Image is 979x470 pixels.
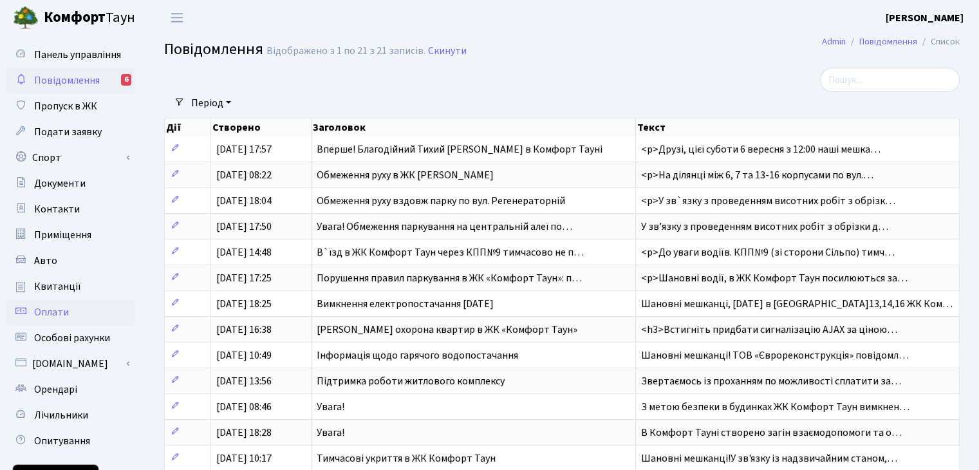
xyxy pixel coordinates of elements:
span: Вперше! Благодійний Тихий [PERSON_NAME] в Комфорт Тауні [317,142,602,156]
span: <p>Друзі, цієї суботи 6 вересня з 12:00 наші мешка… [641,142,881,156]
a: Приміщення [6,222,135,248]
a: Скинути [428,45,467,57]
span: <p>У зв`язку з проведенням висотних робіт з обрізк… [641,194,895,208]
span: [DATE] 17:50 [216,220,272,234]
input: Пошук... [820,68,960,92]
span: Інформація щодо гарячого водопостачання [317,348,518,362]
span: Контакти [34,202,80,216]
span: [PERSON_NAME] охорона квартир в ЖК «Комфорт Таун» [317,323,577,337]
span: [DATE] 10:17 [216,451,272,465]
span: Лічильники [34,408,88,422]
div: 6 [121,74,131,86]
span: [DATE] 14:48 [216,245,272,259]
a: Повідомлення [859,35,917,48]
span: Авто [34,254,57,268]
span: Увага! [317,426,344,440]
span: Шановні мешканці! ТОВ «Єврореконструкція» повідомл… [641,348,909,362]
span: [DATE] 10:49 [216,348,272,362]
span: У звʼязку з проведенням висотних робіт з обрізки д… [641,220,888,234]
b: [PERSON_NAME] [886,11,964,25]
span: [DATE] 08:46 [216,400,272,414]
span: [DATE] 13:56 [216,374,272,388]
th: Заголовок [312,118,636,136]
span: <p>На ділянці між 6, 7 та 13-16 корпусами по вул.… [641,168,873,182]
a: Пропуск в ЖК [6,93,135,119]
span: Порушення правил паркування в ЖК «Комфорт Таун»: п… [317,271,582,285]
span: Увага! Обмеження паркування на центральній алеї по… [317,220,572,234]
span: Звертаємось із проханням по можливості сплатити за… [641,374,901,388]
b: Комфорт [44,7,106,28]
a: Документи [6,171,135,196]
span: <p>Шановні водії, в ЖК Комфорт Таун посилюються за… [641,271,908,285]
div: Відображено з 1 по 21 з 21 записів. [266,45,425,57]
span: [DATE] 18:25 [216,297,272,311]
span: <p>До уваги водіїв. КПП№9 (зі сторони Сільпо) тимч… [641,245,895,259]
span: Пропуск в ЖК [34,99,97,113]
span: В Комфорт Тауні створено загін взаємодопомоги та о… [641,426,902,440]
a: Оплати [6,299,135,325]
a: Орендарі [6,377,135,402]
a: Лічильники [6,402,135,428]
a: Повідомлення6 [6,68,135,93]
span: [DATE] 18:28 [216,426,272,440]
a: [DOMAIN_NAME] [6,351,135,377]
span: [DATE] 16:38 [216,323,272,337]
span: [DATE] 17:57 [216,142,272,156]
span: Приміщення [34,228,91,242]
a: Авто [6,248,135,274]
span: Підтримка роботи житлового комплексу [317,374,505,388]
a: Опитування [6,428,135,454]
span: Вимкнення електропостачання [DATE] [317,297,494,311]
th: Створено [211,118,312,136]
img: logo.png [13,5,39,31]
a: [PERSON_NAME] [886,10,964,26]
span: Оплати [34,305,69,319]
span: Подати заявку [34,125,102,139]
span: Обмеження руху вздовж парку по вул. Регенераторній [317,194,565,208]
span: Документи [34,176,86,191]
button: Переключити навігацію [161,7,193,28]
a: Панель управління [6,42,135,68]
a: Контакти [6,196,135,222]
span: Особові рахунки [34,331,110,345]
span: Опитування [34,434,90,448]
span: Обмеження руху в ЖК [PERSON_NAME] [317,168,494,182]
span: Шановні мешканці!У зв'язку із надзвичайним станом,… [641,451,897,465]
span: <h3>Встигніть придбати сигналізацію AJAX за ціною… [641,323,897,337]
span: З метою безпеки в будинках ЖК Комфорт Таун вимкнен… [641,400,909,414]
span: Повідомлення [34,73,100,88]
span: В`їзд в ЖК Комфорт Таун через КПП№9 тимчасово не п… [317,245,584,259]
a: Період [186,92,236,114]
span: [DATE] 08:22 [216,168,272,182]
span: Квитанції [34,279,81,294]
nav: breadcrumb [803,28,979,55]
th: Текст [636,118,960,136]
a: Особові рахунки [6,325,135,351]
span: [DATE] 18:04 [216,194,272,208]
span: Повідомлення [164,38,263,61]
span: Шановні мешканці, [DATE] в [GEOGRAPHIC_DATA]13,14,16 ЖК Ком… [641,297,953,311]
a: Спорт [6,145,135,171]
a: Admin [822,35,846,48]
span: Орендарі [34,382,77,397]
span: Панель управління [34,48,121,62]
span: [DATE] 17:25 [216,271,272,285]
a: Подати заявку [6,119,135,145]
span: Тимчасові укриття в ЖК Комфорт Таун [317,451,496,465]
span: Таун [44,7,135,29]
th: Дії [165,118,211,136]
li: Список [917,35,960,49]
a: Квитанції [6,274,135,299]
span: Увага! [317,400,344,414]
